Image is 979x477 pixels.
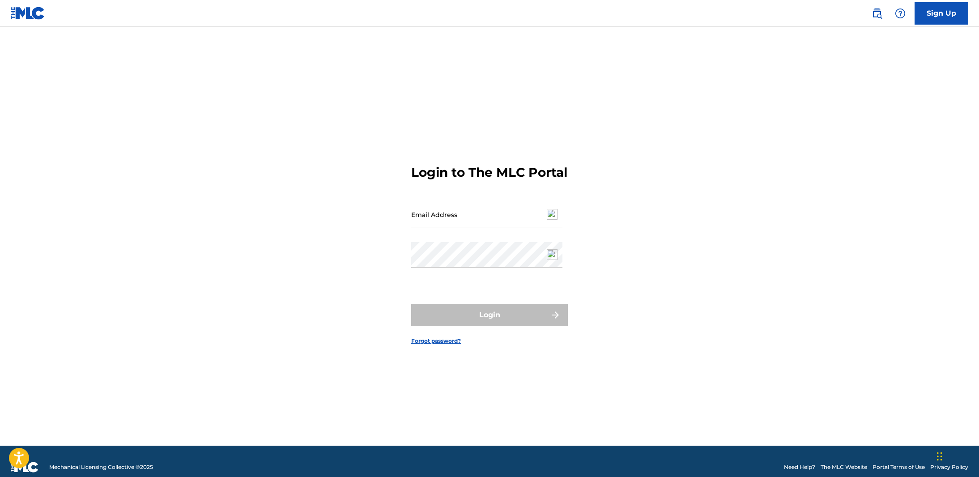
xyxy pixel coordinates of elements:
[547,209,558,220] img: npw-badge-icon-locked.svg
[872,8,882,19] img: search
[937,443,942,470] div: Drag
[11,462,38,473] img: logo
[934,434,979,477] iframe: Chat Widget
[868,4,886,22] a: Public Search
[547,249,558,260] img: npw-badge-icon-locked.svg
[821,463,867,471] a: The MLC Website
[895,8,906,19] img: help
[411,165,567,180] h3: Login to The MLC Portal
[49,463,153,471] span: Mechanical Licensing Collective © 2025
[11,7,45,20] img: MLC Logo
[873,463,925,471] a: Portal Terms of Use
[891,4,909,22] div: Help
[784,463,815,471] a: Need Help?
[915,2,968,25] a: Sign Up
[411,337,461,345] a: Forgot password?
[930,463,968,471] a: Privacy Policy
